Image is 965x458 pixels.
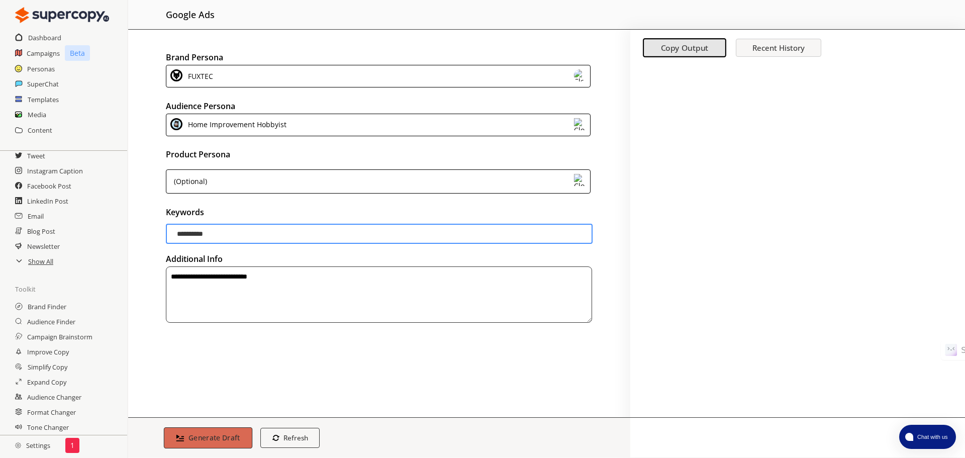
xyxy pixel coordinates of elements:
a: Campaigns [27,46,60,61]
a: Blog Post [27,224,55,239]
a: Format Changer [27,405,76,420]
b: Recent History [752,43,805,53]
img: Close [574,69,586,81]
button: Copy Output [643,39,726,58]
h2: Product Persona [166,147,593,162]
a: Instagram Caption [27,163,83,178]
a: Dashboard [28,30,61,45]
a: Facebook Post [27,178,71,194]
div: Home Improvement Hobbyist [184,118,286,132]
a: Show All [28,254,53,269]
a: Campaign Brainstorm [27,329,92,344]
a: Newsletter [27,239,60,254]
a: SuperChat [27,76,59,91]
b: Refresh [283,433,308,442]
b: Copy Output [661,43,709,53]
textarea: textarea-textarea [166,266,592,323]
h2: Brand Persona [166,50,593,65]
input: keywords-input [166,224,593,244]
span: Chat with us [913,433,950,441]
button: Refresh [260,428,320,448]
a: Email [28,209,44,224]
button: atlas-launcher [899,425,956,449]
button: Generate Draft [164,427,252,448]
a: Media [28,107,46,122]
img: Close [574,118,586,130]
a: Audience Changer [27,390,81,405]
a: LinkedIn Post [27,194,68,209]
a: Audience Finder [27,314,75,329]
img: Close [15,442,21,448]
a: Simplify Copy [28,359,67,375]
div: (Optional) [170,174,207,189]
h2: Audience Persona [166,99,593,114]
img: Close [574,174,586,186]
a: Brand Finder [28,299,66,314]
a: Tone Changer [27,420,69,435]
a: Expand Copy [27,375,66,390]
a: Personas [27,61,55,76]
img: Close [170,118,182,130]
b: Generate Draft [188,433,240,442]
h2: Additional Info [166,251,593,266]
a: Tweet [27,148,45,163]
h2: Keywords [166,205,593,220]
h2: google ads [166,5,215,24]
a: Improve Copy [27,344,69,359]
div: FUXTEC [184,69,213,83]
p: 1 [70,441,74,449]
a: Content [28,123,52,138]
button: Recent History [736,39,821,57]
a: Templates [28,92,59,107]
p: Beta [65,45,90,61]
img: Close [170,69,182,81]
img: Close [15,5,109,25]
